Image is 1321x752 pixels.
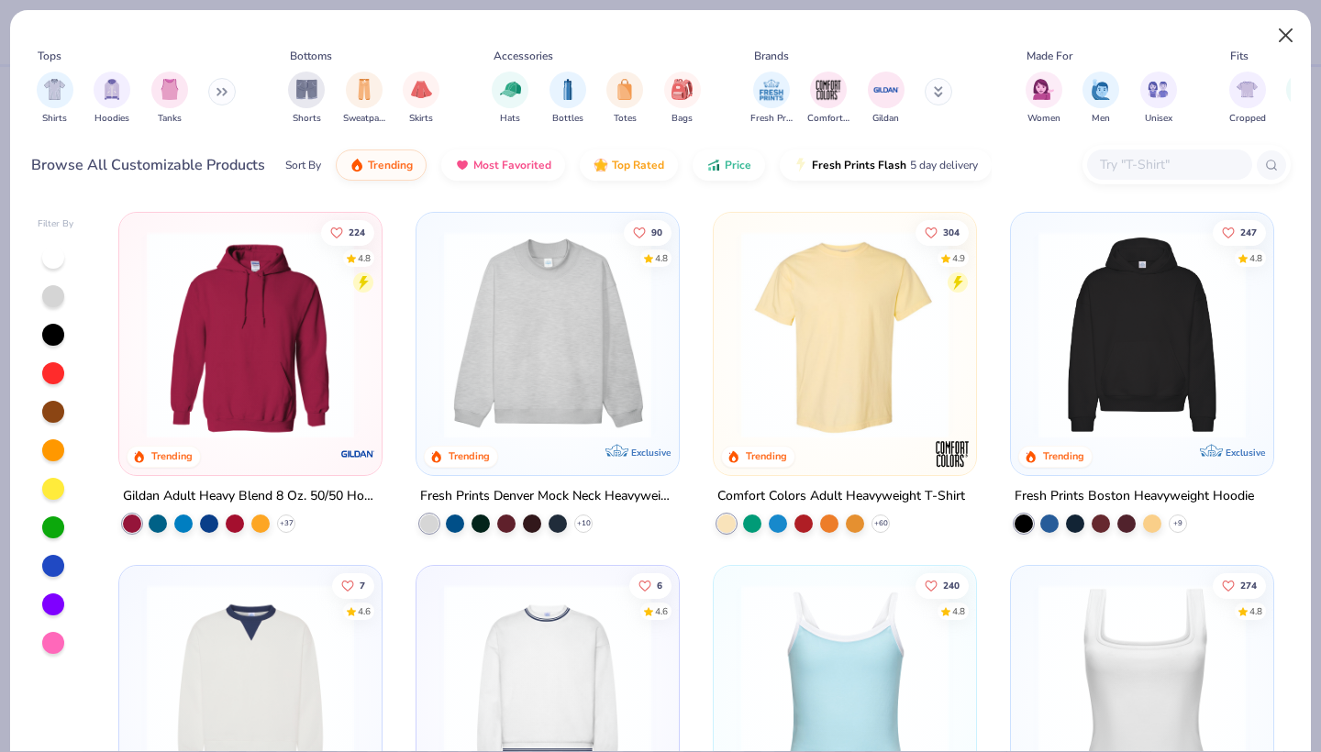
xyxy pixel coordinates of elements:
button: Like [624,219,672,245]
img: 91acfc32-fd48-4d6b-bdad-a4c1a30ac3fc [1029,231,1255,438]
button: Like [1213,572,1266,598]
img: trending.gif [350,158,364,172]
img: Hoodies Image [102,79,122,100]
button: filter button [94,72,130,126]
img: Tanks Image [160,79,180,100]
div: filter for Cropped [1229,72,1266,126]
span: 90 [651,227,662,237]
div: filter for Fresh Prints [750,72,793,126]
span: Unisex [1145,112,1172,126]
div: Tops [38,48,61,64]
span: Fresh Prints [750,112,793,126]
button: Price [693,149,765,181]
span: 6 [657,581,662,590]
div: filter for Hoodies [94,72,130,126]
button: filter button [151,72,188,126]
span: 224 [350,227,366,237]
button: filter button [37,72,73,126]
img: Bags Image [672,79,692,100]
span: Trending [368,158,413,172]
img: most_fav.gif [455,158,470,172]
span: Hats [500,112,520,126]
button: Top Rated [580,149,678,181]
img: Shirts Image [44,79,65,100]
span: Totes [614,112,637,126]
img: Shorts Image [296,79,317,100]
button: filter button [664,72,701,126]
div: filter for Skirts [403,72,439,126]
input: Try "T-Shirt" [1098,154,1239,175]
span: Shorts [293,112,321,126]
span: Gildan [872,112,899,126]
button: Most Favorited [441,149,565,181]
button: filter button [807,72,849,126]
img: Comfort Colors logo [934,436,971,472]
span: 247 [1240,227,1257,237]
img: flash.gif [794,158,808,172]
span: Sweatpants [343,112,385,126]
div: filter for Shirts [37,72,73,126]
img: Gildan Image [872,76,900,104]
button: Fresh Prints Flash5 day delivery [780,149,992,181]
div: filter for Totes [606,72,643,126]
span: Fresh Prints Flash [812,158,906,172]
div: Gildan Adult Heavy Blend 8 Oz. 50/50 Hooded Sweatshirt [123,485,378,508]
span: Cropped [1229,112,1266,126]
div: Comfort Colors Adult Heavyweight T-Shirt [717,485,965,508]
span: + 37 [280,518,294,529]
div: 4.9 [952,251,965,265]
span: Price [725,158,751,172]
img: Men Image [1091,79,1111,100]
img: Bottles Image [558,79,578,100]
div: 4.8 [655,251,668,265]
img: Comfort Colors Image [815,76,842,104]
div: Brands [754,48,789,64]
span: + 60 [873,518,887,529]
div: filter for Sweatpants [343,72,385,126]
img: Women Image [1033,79,1054,100]
button: Close [1269,18,1304,53]
button: filter button [288,72,325,126]
button: filter button [606,72,643,126]
button: Like [333,572,375,598]
div: filter for Shorts [288,72,325,126]
button: Trending [336,149,427,181]
img: Sweatpants Image [354,79,374,100]
div: 4.8 [1249,604,1262,618]
div: filter for Bottles [549,72,586,126]
span: Most Favorited [473,158,551,172]
div: 4.8 [952,604,965,618]
div: Accessories [494,48,553,64]
div: Bottoms [290,48,332,64]
span: Men [1092,112,1110,126]
button: filter button [1140,72,1177,126]
div: filter for Men [1082,72,1119,126]
button: filter button [343,72,385,126]
span: Hoodies [94,112,129,126]
div: 4.8 [1249,251,1262,265]
div: 4.6 [655,604,668,618]
div: Fits [1230,48,1249,64]
button: Like [916,572,969,598]
span: 274 [1240,581,1257,590]
img: 029b8af0-80e6-406f-9fdc-fdf898547912 [732,231,958,438]
span: Shirts [42,112,67,126]
button: filter button [868,72,905,126]
span: Bottles [552,112,583,126]
div: filter for Hats [492,72,528,126]
div: filter for Tanks [151,72,188,126]
div: Fresh Prints Boston Heavyweight Hoodie [1015,485,1254,508]
span: Exclusive [1225,447,1264,459]
div: Sort By [285,157,321,173]
span: 240 [943,581,960,590]
img: Hats Image [500,79,521,100]
span: 304 [943,227,960,237]
button: filter button [1026,72,1062,126]
span: Exclusive [631,447,671,459]
div: Filter By [38,217,74,231]
img: Skirts Image [411,79,432,100]
img: f5d85501-0dbb-4ee4-b115-c08fa3845d83 [435,231,660,438]
img: Cropped Image [1237,79,1258,100]
button: Like [1213,219,1266,245]
span: + 9 [1173,518,1182,529]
